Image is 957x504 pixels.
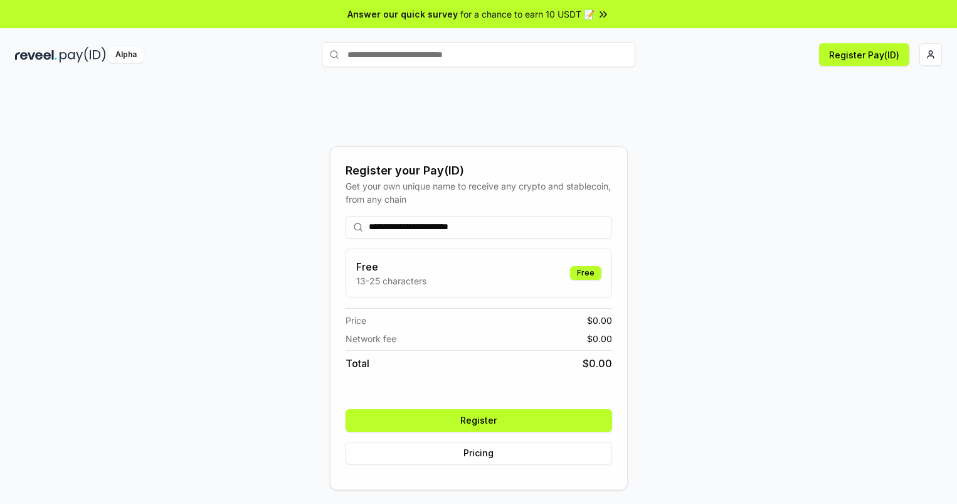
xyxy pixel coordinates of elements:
[346,180,612,206] div: Get your own unique name to receive any crypto and stablecoin, from any chain
[587,314,612,327] span: $ 0.00
[346,409,612,432] button: Register
[356,274,426,287] p: 13-25 characters
[347,8,458,21] span: Answer our quick survey
[346,332,396,345] span: Network fee
[346,442,612,464] button: Pricing
[356,259,426,274] h3: Free
[346,162,612,180] div: Register your Pay(ID)
[570,266,601,280] div: Free
[583,356,612,371] span: $ 0.00
[346,314,366,327] span: Price
[15,47,57,63] img: reveel_dark
[108,47,144,63] div: Alpha
[819,43,909,66] button: Register Pay(ID)
[460,8,595,21] span: for a chance to earn 10 USDT 📝
[60,47,106,63] img: pay_id
[587,332,612,345] span: $ 0.00
[346,356,369,371] span: Total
